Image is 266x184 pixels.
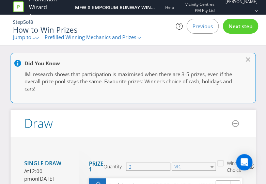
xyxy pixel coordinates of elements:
h4: Single draw [24,161,68,167]
div: Winner's Choice [227,160,245,173]
a: Help [165,4,174,10]
span: Next step [229,23,252,30]
p: IMI research shows that participation is maximised when there are 3-5 prizes, even if the overall... [25,71,235,93]
span: [DATE] [38,175,54,182]
span: Prefilled Winning Mechanics and Prizes [45,34,136,40]
span: Step [13,19,23,25]
span: Vicinity Centres PM Pty Ltd [184,1,215,13]
h1: How to Win Prizes [13,26,152,34]
span: Jump to... [13,34,35,40]
span: 8 [30,19,33,25]
span: Quantity [104,163,122,170]
h2: Draw [24,117,53,130]
span: of [26,19,30,25]
div: Open Intercom Messenger [236,154,252,170]
span: on [32,175,38,182]
span: At [24,168,29,174]
h4: Prize 1 [89,161,104,173]
div: MFW X EMPORIUM RUNWAY WIN TICKETS [75,4,156,11]
span: 5 [23,19,26,25]
span: Previous [192,23,213,30]
span: 12:00 pm [24,168,43,182]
